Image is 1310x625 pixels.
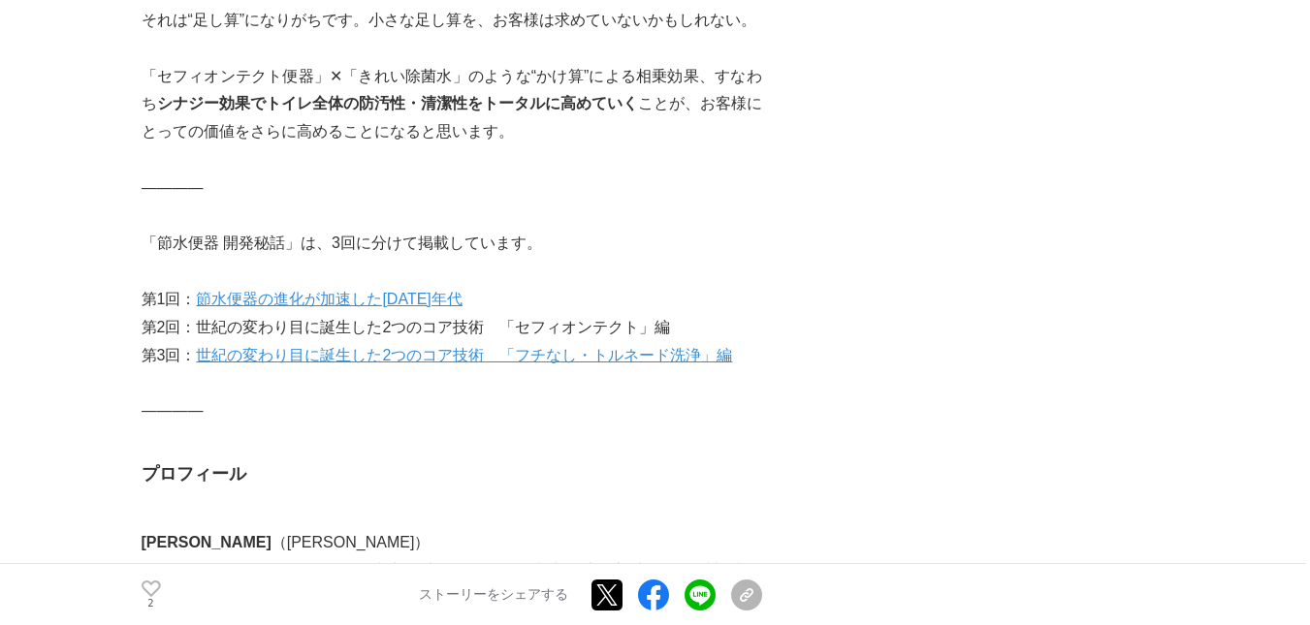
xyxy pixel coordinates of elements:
strong: シナジー効果でトイレ全体の防汚性・清潔性をトータルに高めていく [157,95,638,111]
h3: プロフィール [142,460,762,488]
p: 第3回： [142,342,762,370]
p: 「セフィオンテクト便器」✕「きれい除菌水」のような“かけ算”による相乗効果、すなわち ことが、お客様にとっての価値をさらに高めることになると思います。 [142,63,762,146]
p: 「節水便器 開発秘話」は、3回に分けて掲載しています。 [142,230,762,258]
p: ストーリーをシェアする [419,586,568,604]
p: ―――― [142,174,762,203]
p: 第2回：世紀の変わり目に誕生した2つのコア技術 「セフィオンテクト」編 [142,314,762,342]
a: 節水便器の進化が加速した[DATE]年代 [196,291,462,307]
a: 世紀の変わり目に誕生した2つのコア技術 「フチなし・トルネード洗浄」編 [196,347,732,363]
p: （[PERSON_NAME]） [142,529,762,557]
p: 2 [142,599,161,609]
p: ―――― [142,397,762,425]
strong: [PERSON_NAME] [142,534,272,550]
p: 第1回： [142,286,762,314]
